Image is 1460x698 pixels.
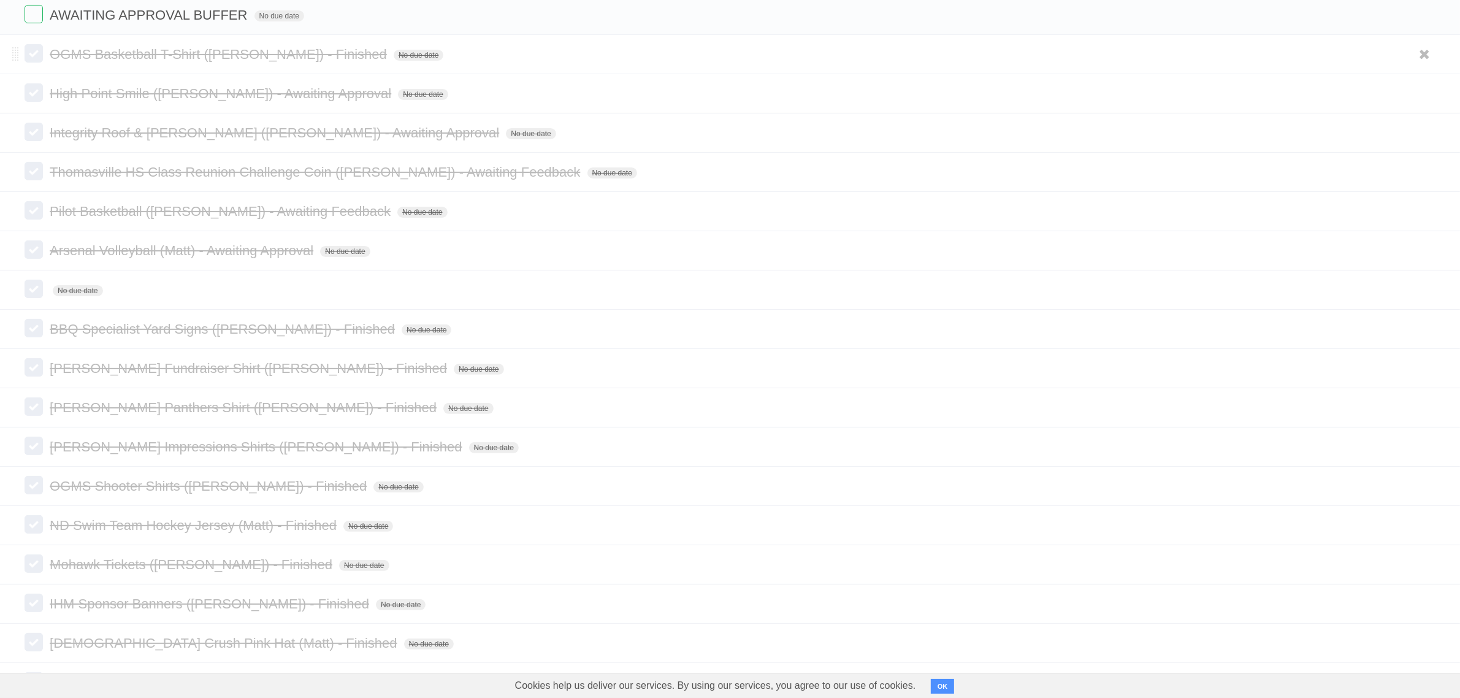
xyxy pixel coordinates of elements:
[373,481,423,493] span: No due date
[50,243,316,258] span: Arsenal Volleyball (Matt) - Awaiting Approval
[25,240,43,259] label: Done
[25,44,43,63] label: Done
[376,599,426,610] span: No due date
[25,280,43,298] label: Done
[50,321,398,337] span: BBQ Specialist Yard Signs ([PERSON_NAME]) - Finished
[50,557,335,572] span: Mohawk Tickets ([PERSON_NAME]) - Finished
[25,319,43,337] label: Done
[397,207,447,218] span: No due date
[25,162,43,180] label: Done
[25,672,43,691] label: Done
[50,478,370,494] span: OGMS Shooter Shirts ([PERSON_NAME]) - Finished
[343,521,393,532] span: No due date
[506,128,556,139] span: No due date
[25,397,43,416] label: Done
[339,560,389,571] span: No due date
[931,679,955,694] button: OK
[50,164,583,180] span: Thomasville HS Class Reunion Challenge Coin ([PERSON_NAME]) - Awaiting Feedback
[443,403,493,414] span: No due date
[25,633,43,651] label: Done
[402,324,451,336] span: No due date
[50,47,390,62] span: OGMS Basketball T-Shirt ([PERSON_NAME]) - Finished
[50,361,450,376] span: [PERSON_NAME] Fundraiser Shirt ([PERSON_NAME]) - Finished
[25,5,43,23] label: Done
[404,639,454,650] span: No due date
[25,201,43,220] label: Done
[25,476,43,494] label: Done
[25,594,43,612] label: Done
[394,50,443,61] span: No due date
[50,204,394,219] span: Pilot Basketball ([PERSON_NAME]) - Awaiting Feedback
[50,7,250,23] span: AWAITING APPROVAL BUFFER
[254,10,304,21] span: No due date
[50,86,394,101] span: High Point Smile ([PERSON_NAME]) - Awaiting Approval
[469,442,519,453] span: No due date
[503,673,928,698] span: Cookies help us deliver our services. By using our services, you agree to our use of cookies.
[53,285,102,296] span: No due date
[587,167,637,178] span: No due date
[50,125,502,140] span: Integrity Roof & [PERSON_NAME] ([PERSON_NAME]) - Awaiting Approval
[25,358,43,377] label: Done
[50,518,340,533] span: ND Swim Team Hockey Jersey (Matt) - Finished
[50,596,372,612] span: IHM Sponsor Banners ([PERSON_NAME]) - Finished
[25,123,43,141] label: Done
[50,635,400,651] span: [DEMOGRAPHIC_DATA] Crush Pink Hat (Matt) - Finished
[25,554,43,573] label: Done
[50,439,465,454] span: [PERSON_NAME] Impressions Shirts ([PERSON_NAME]) - Finished
[50,400,440,415] span: [PERSON_NAME] Panthers Shirt ([PERSON_NAME]) - Finished
[454,364,503,375] span: No due date
[25,437,43,455] label: Done
[25,515,43,534] label: Done
[25,83,43,102] label: Done
[320,246,370,257] span: No due date
[398,89,448,100] span: No due date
